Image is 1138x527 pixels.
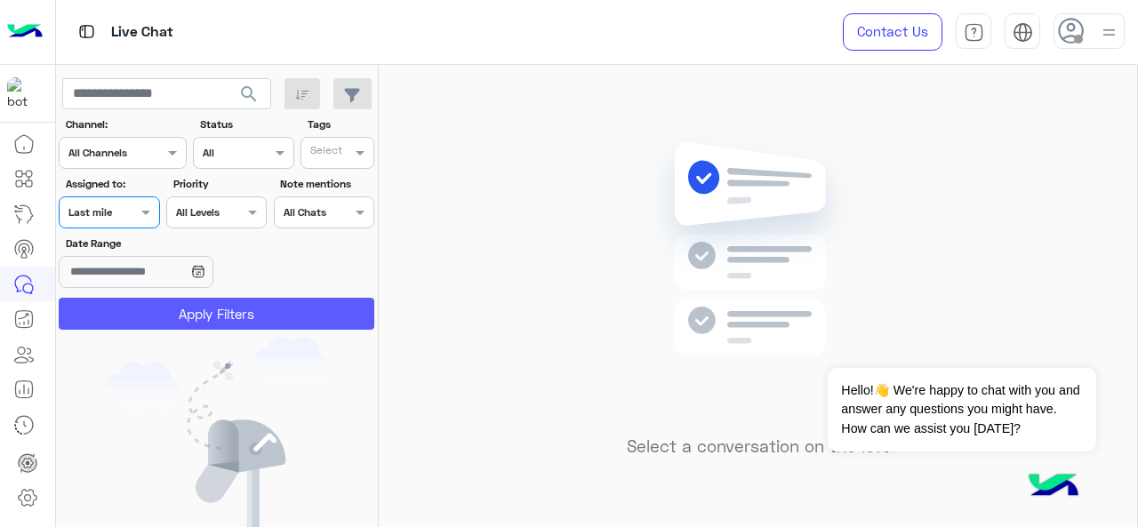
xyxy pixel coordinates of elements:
[280,176,372,192] label: Note mentions
[956,13,991,51] a: tab
[828,368,1095,451] span: Hello!👋 We're happy to chat with you and answer any questions you might have. How can we assist y...
[308,142,342,163] div: Select
[629,128,886,423] img: no messages
[308,116,373,132] label: Tags
[1022,456,1085,518] img: hulul-logo.png
[228,78,271,116] button: search
[7,77,39,109] img: 317874714732967
[238,84,260,105] span: search
[1098,21,1120,44] img: profile
[627,436,889,457] h5: Select a conversation on the left
[200,116,292,132] label: Status
[111,20,173,44] p: Live Chat
[7,13,43,51] img: Logo
[76,20,98,43] img: tab
[1013,22,1033,43] img: tab
[964,22,984,43] img: tab
[843,13,942,51] a: Contact Us
[66,236,265,252] label: Date Range
[59,298,374,330] button: Apply Filters
[66,116,185,132] label: Channel:
[66,176,157,192] label: Assigned to:
[173,176,265,192] label: Priority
